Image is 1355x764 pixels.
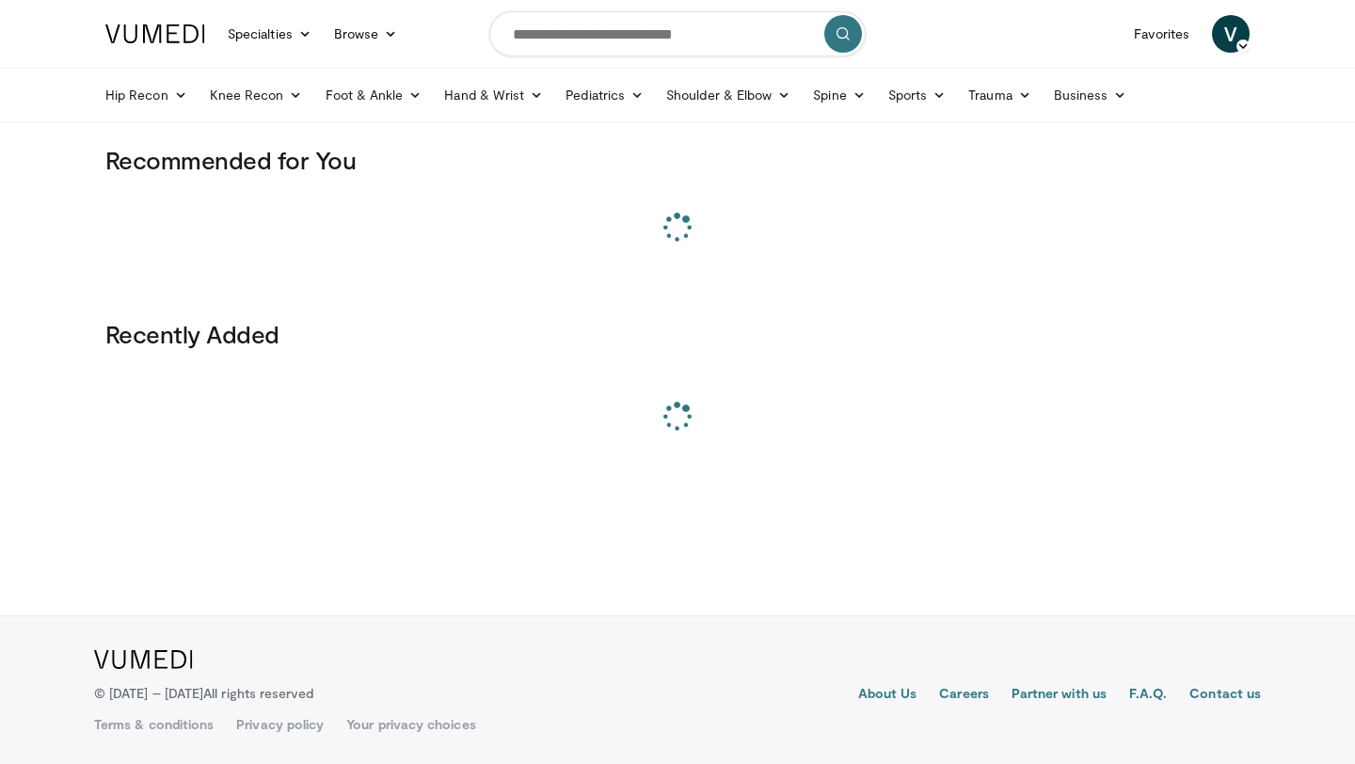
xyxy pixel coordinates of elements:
[105,319,1250,349] h3: Recently Added
[94,715,214,734] a: Terms & conditions
[554,76,655,114] a: Pediatrics
[323,15,409,53] a: Browse
[199,76,314,114] a: Knee Recon
[203,685,313,701] span: All rights reserved
[939,684,989,707] a: Careers
[1212,15,1250,53] a: V
[877,76,958,114] a: Sports
[346,715,475,734] a: Your privacy choices
[1129,684,1167,707] a: F.A.Q.
[94,650,193,669] img: VuMedi Logo
[94,76,199,114] a: Hip Recon
[1012,684,1107,707] a: Partner with us
[858,684,917,707] a: About Us
[314,76,434,114] a: Foot & Ankle
[236,715,324,734] a: Privacy policy
[1043,76,1139,114] a: Business
[1123,15,1201,53] a: Favorites
[489,11,866,56] input: Search topics, interventions
[655,76,802,114] a: Shoulder & Elbow
[1189,684,1261,707] a: Contact us
[957,76,1043,114] a: Trauma
[216,15,323,53] a: Specialties
[105,24,205,43] img: VuMedi Logo
[802,76,876,114] a: Spine
[94,684,314,703] p: © [DATE] – [DATE]
[433,76,554,114] a: Hand & Wrist
[105,145,1250,175] h3: Recommended for You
